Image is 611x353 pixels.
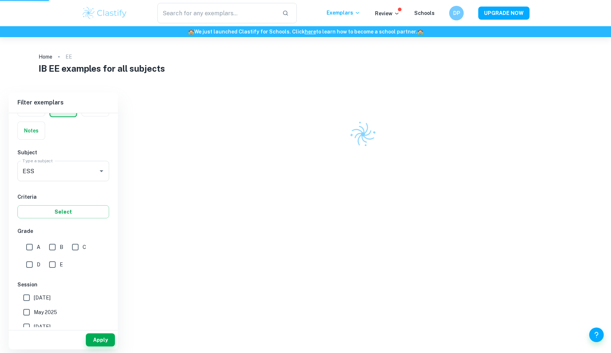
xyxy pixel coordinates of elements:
button: Open [96,166,107,176]
h1: IB EE examples for all subjects [39,62,573,75]
span: 🏫 [417,29,423,35]
span: [DATE] [34,294,51,302]
a: Home [39,52,52,62]
button: Select [17,205,109,218]
span: C [83,243,86,251]
input: Search for any exemplars... [157,3,276,23]
h6: We just launched Clastify for Schools. Click to learn how to become a school partner. [1,28,610,36]
h6: Grade [17,227,109,235]
h6: Criteria [17,193,109,201]
span: E [60,261,63,269]
span: A [37,243,40,251]
p: EE [65,53,72,61]
button: Notes [18,122,45,139]
button: UPGRADE NOW [478,7,530,20]
a: Schools [414,10,435,16]
h6: Filter exemplars [9,92,118,113]
p: Review [375,9,400,17]
button: Help and Feedback [589,328,604,342]
a: here [305,29,316,35]
span: May 2025 [34,308,57,316]
h6: Session [17,281,109,289]
span: 🏫 [188,29,194,35]
span: [DATE] [34,323,51,331]
h6: Subject [17,148,109,156]
h6: DP [452,9,461,17]
p: Exemplars [327,9,360,17]
img: Clastify logo [81,6,128,20]
span: D [37,261,40,269]
label: Type a subject [23,158,53,164]
span: B [60,243,63,251]
button: DP [449,6,464,20]
button: Apply [86,333,115,346]
img: Clastify logo [345,116,380,152]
